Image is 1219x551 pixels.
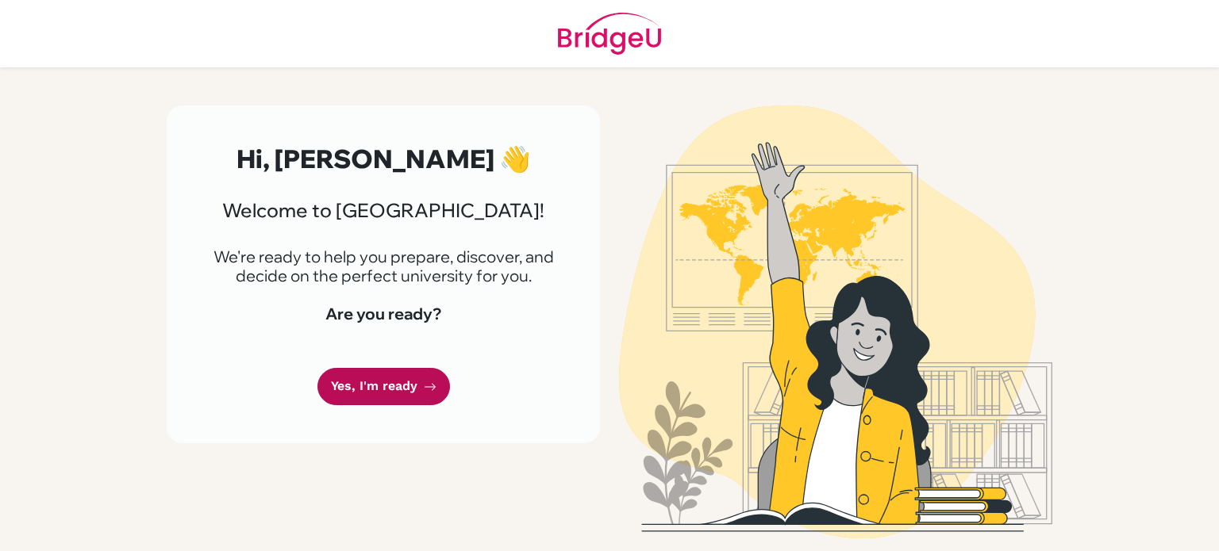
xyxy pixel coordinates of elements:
[205,247,562,285] p: We're ready to help you prepare, discover, and decide on the perfect university for you.
[205,143,562,174] h2: Hi, [PERSON_NAME] 👋
[317,368,450,405] a: Yes, I'm ready
[205,304,562,323] h4: Are you ready?
[205,199,562,222] h3: Welcome to [GEOGRAPHIC_DATA]!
